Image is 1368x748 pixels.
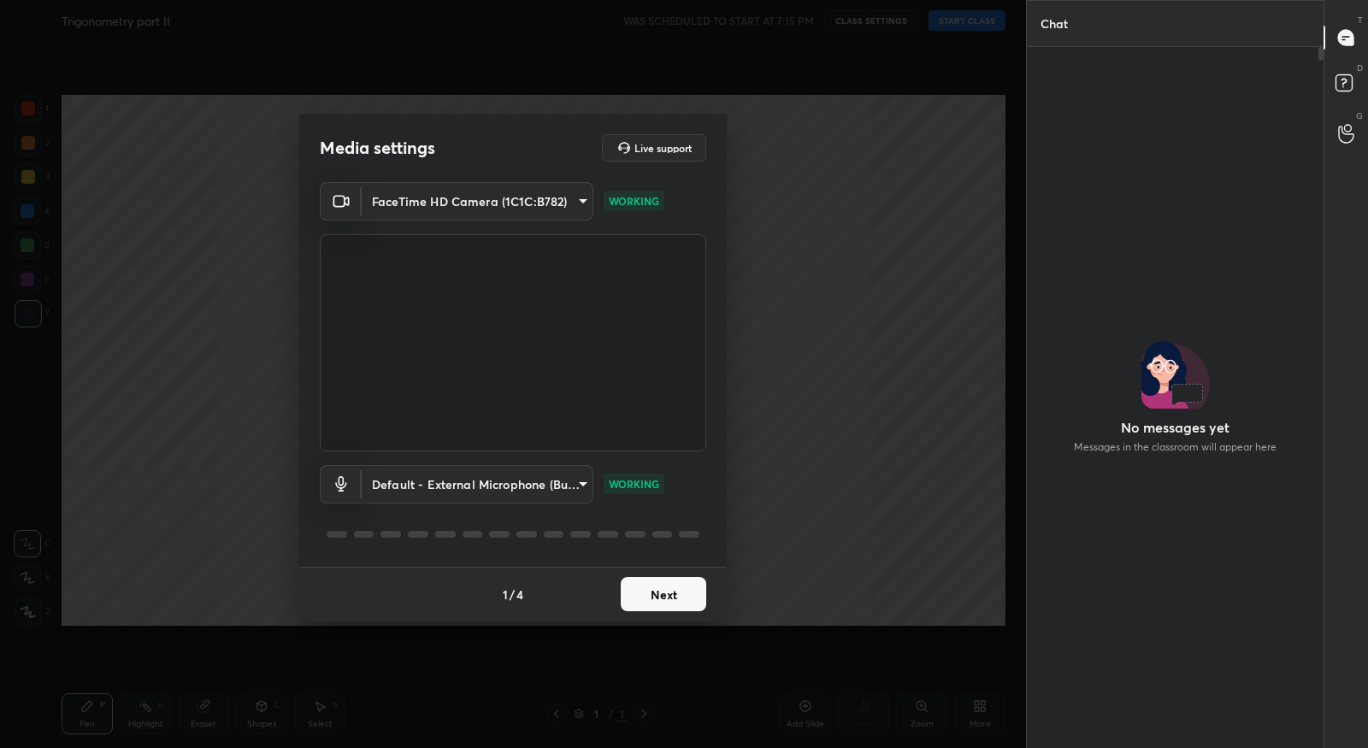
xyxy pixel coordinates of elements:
p: WORKING [609,476,659,492]
h4: 4 [516,586,523,604]
p: Chat [1027,1,1082,46]
button: Next [621,577,706,611]
h5: Live support [634,143,692,153]
p: T [1358,14,1363,27]
div: FaceTime HD Camera (1C1C:B782) [362,182,593,221]
h4: / [510,586,515,604]
div: FaceTime HD Camera (1C1C:B782) [362,465,593,504]
p: WORKING [609,193,659,209]
h4: 1 [503,586,508,604]
p: G [1356,109,1363,122]
p: D [1357,62,1363,74]
h2: Media settings [320,137,435,159]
